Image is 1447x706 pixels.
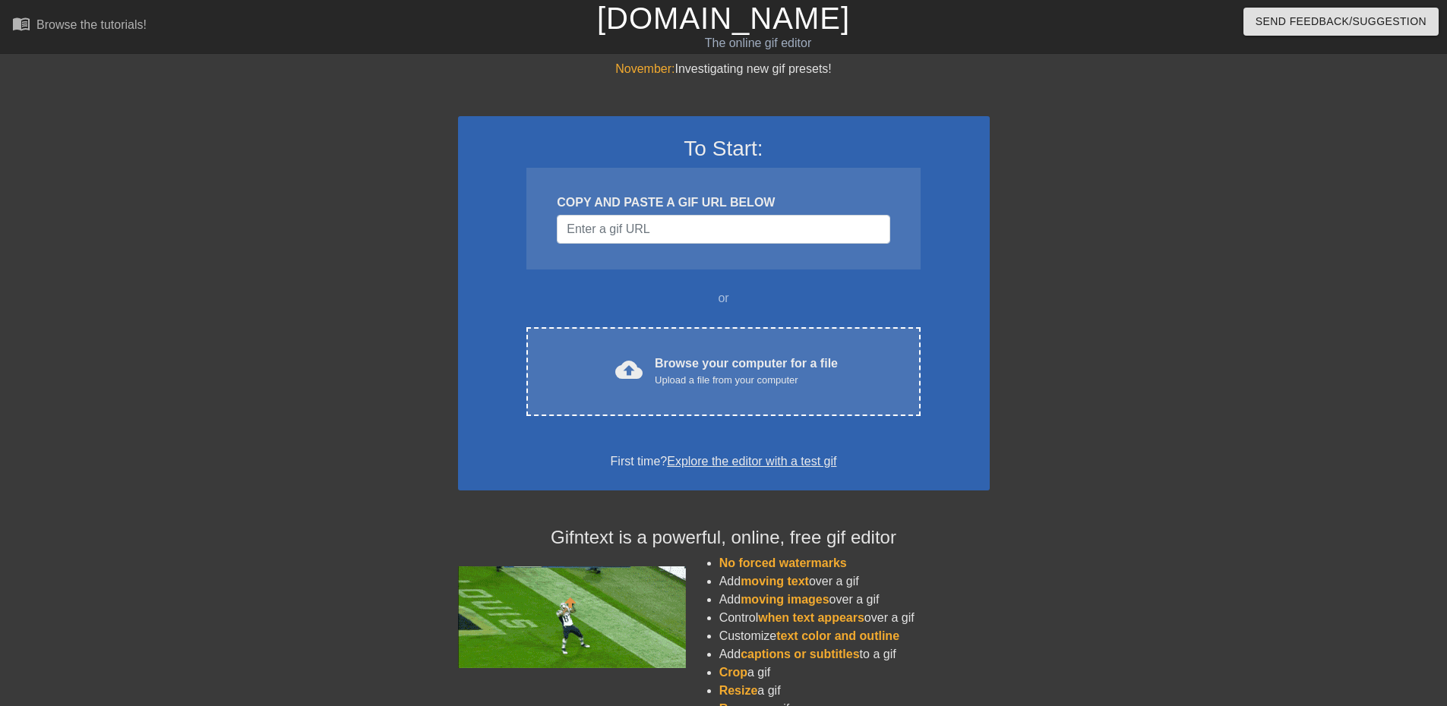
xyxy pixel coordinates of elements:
[719,627,990,645] li: Customize
[719,609,990,627] li: Control over a gif
[490,34,1026,52] div: The online gif editor
[655,355,838,388] div: Browse your computer for a file
[597,2,850,35] a: [DOMAIN_NAME]
[741,593,829,606] span: moving images
[719,572,990,591] li: Add over a gif
[458,527,990,549] h4: Gifntext is a powerful, online, free gif editor
[719,666,747,679] span: Crop
[12,14,147,38] a: Browse the tutorials!
[458,60,990,78] div: Investigating new gif presets!
[557,194,889,212] div: COPY AND PASTE A GIF URL BELOW
[719,684,758,697] span: Resize
[655,373,838,388] div: Upload a file from your computer
[667,455,836,468] a: Explore the editor with a test gif
[12,14,30,33] span: menu_book
[557,215,889,244] input: Username
[36,18,147,31] div: Browse the tutorials!
[758,611,864,624] span: when text appears
[776,629,899,642] span: text color and outline
[615,62,675,75] span: November:
[498,289,950,307] div: or
[719,556,847,569] span: No forced watermarks
[478,136,970,162] h3: To Start:
[615,356,643,383] span: cloud_upload
[719,645,990,663] li: Add to a gif
[1256,12,1426,31] span: Send Feedback/Suggestion
[719,682,990,700] li: a gif
[741,648,859,660] span: captions or subtitles
[1243,8,1439,36] button: Send Feedback/Suggestion
[719,663,990,682] li: a gif
[458,566,686,668] img: football_small.gif
[478,452,970,471] div: First time?
[719,591,990,609] li: Add over a gif
[741,575,809,588] span: moving text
